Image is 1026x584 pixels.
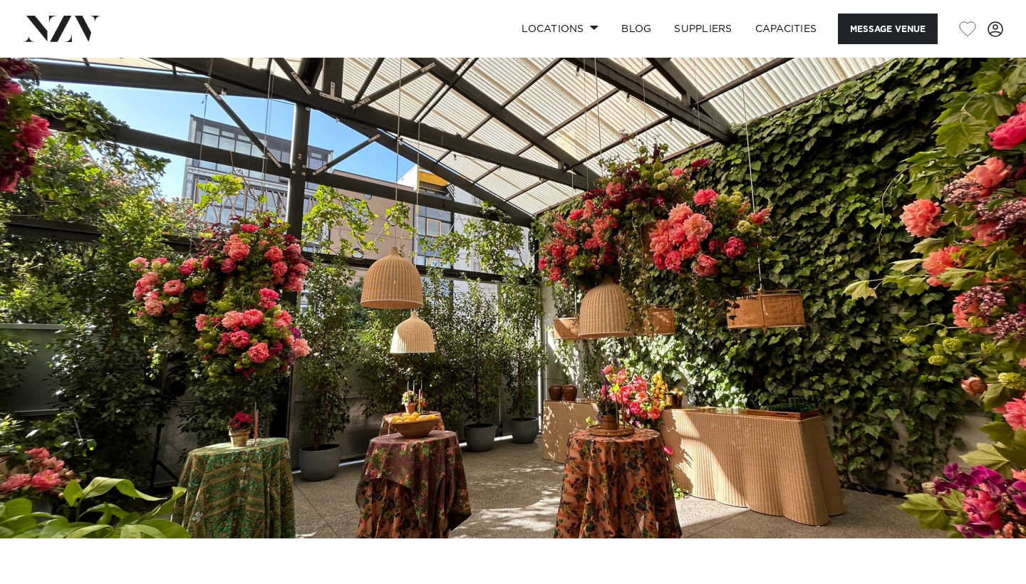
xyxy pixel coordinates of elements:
[744,14,829,44] a: Capacities
[838,14,938,44] button: Message Venue
[23,16,100,41] img: nzv-logo.png
[663,14,743,44] a: SUPPLIERS
[510,14,610,44] a: Locations
[610,14,663,44] a: BLOG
